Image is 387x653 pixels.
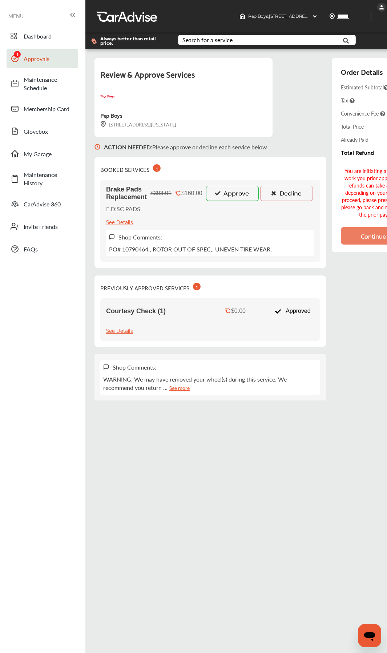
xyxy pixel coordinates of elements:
img: svg+xml;base64,PHN2ZyB3aWR0aD0iMTYiIGhlaWdodD0iMTciIHZpZXdCb3g9IjAgMCAxNiAxNyIgZmlsbD0ibm9uZSIgeG... [94,137,100,157]
span: Maintenance Schedule [24,75,74,92]
a: Maintenance History [7,167,78,191]
span: FAQs [24,245,74,253]
a: Invite Friends [7,217,78,236]
a: My Garage [7,144,78,163]
div: [STREET_ADDRESS][US_STATE] [100,120,176,128]
img: location_vector.a44bc228.svg [329,13,335,19]
a: Glovebox [7,122,78,141]
div: $0.00 [231,308,246,314]
span: My Garage [24,150,74,158]
div: Pep Boys [100,110,122,120]
a: Maintenance Schedule [7,72,78,96]
span: Always better than retail price. [100,37,166,45]
p: PO# 10790464,, ROTOR OUT OF SPEC,, UNEVEN TIRE WEAR, [109,245,272,253]
div: See Details [106,325,133,335]
div: $160.00 [181,190,202,197]
iframe: Button to launch messaging window [358,624,381,647]
img: logo-pepboys.png [100,90,115,104]
div: PREVIOUSLY APPROVED SERVICES [100,281,201,293]
span: Dashboard [24,32,74,40]
div: $303.01 [150,190,172,197]
div: Search for a service [182,37,233,43]
span: Approvals [24,55,74,63]
span: Brake Pads Replacement [106,186,147,201]
div: Total Price [341,123,364,130]
span: Courtesy Check (1) [106,307,166,315]
div: Order Details [341,65,383,78]
div: BOOKED SERVICES [100,163,161,174]
span: Tax [341,97,355,104]
span: Invite Friends [24,222,74,231]
button: Approve [206,186,259,201]
img: header-down-arrow.9dd2ce7d.svg [312,13,318,19]
span: Glovebox [24,127,74,136]
a: Dashboard [7,27,78,45]
a: See more [169,383,190,392]
div: Shop Comments: [113,363,156,371]
p: F DISC PADS [106,205,140,213]
a: CarAdvise 360 [7,194,78,213]
img: header-home-logo.8d720a4f.svg [239,13,245,19]
div: Total Refund [341,149,374,156]
div: Approved [271,304,314,318]
img: svg+xml;base64,PHN2ZyB3aWR0aD0iMTYiIGhlaWdodD0iMTciIHZpZXdCb3g9IjAgMCAxNiAxNyIgZmlsbD0ibm9uZSIgeG... [103,364,109,370]
span: MENU [8,13,24,19]
img: dollor_label_vector.a70140d1.svg [91,38,97,44]
img: jVpblrzwTbfkPYzPPzSLxeg0AAAAASUVORK5CYII= [377,3,386,12]
span: Maintenance History [24,170,74,187]
button: Decline [260,186,313,201]
p: WARNING: We may have removed your wheel(s) during this service. We recommend you return … [103,375,317,392]
a: FAQs [7,239,78,258]
div: Already Paid [341,136,368,143]
span: CarAdvise 360 [24,200,74,208]
span: Convenience Fee [341,110,385,117]
span: Membership Card [24,105,74,113]
a: Membership Card [7,99,78,118]
a: Approvals [7,49,78,68]
div: 1 [153,164,161,172]
div: Review & Approve Services [100,67,267,90]
img: svg+xml;base64,PHN2ZyB3aWR0aD0iMTYiIGhlaWdodD0iMTciIHZpZXdCb3g9IjAgMCAxNiAxNyIgZmlsbD0ibm9uZSIgeG... [109,234,115,240]
div: 1 [193,283,201,290]
label: Shop Comments: [118,233,162,241]
p: Please approve or decline each service below [104,143,267,151]
b: ACTION NEEDED : [104,143,152,151]
img: svg+xml;base64,PHN2ZyB3aWR0aD0iMTYiIGhlaWdodD0iMTciIHZpZXdCb3g9IjAgMCAxNiAxNyIgZmlsbD0ibm9uZSIgeG... [100,121,106,127]
div: See Details [106,217,133,226]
